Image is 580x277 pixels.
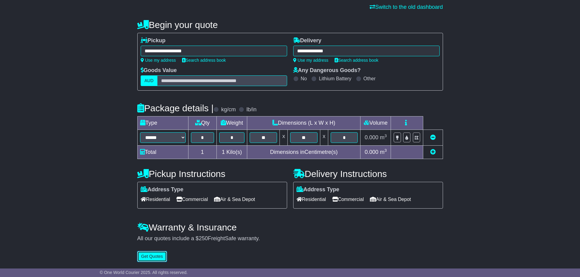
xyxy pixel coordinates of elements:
span: m [380,149,387,155]
h4: Warranty & Insurance [137,222,443,232]
label: No [301,76,307,81]
a: Add new item [430,149,436,155]
td: Qty [188,116,216,130]
label: Goods Value [141,67,177,74]
td: Total [137,146,188,159]
label: Address Type [297,186,339,193]
td: Weight [216,116,247,130]
label: Address Type [141,186,184,193]
td: Dimensions (L x W x H) [247,116,360,130]
a: Remove this item [430,134,436,140]
td: x [280,130,288,146]
sup: 3 [385,133,387,138]
span: Air & Sea Depot [214,195,255,204]
a: Use my address [293,58,329,63]
span: 0.000 [365,134,378,140]
span: Commercial [332,195,364,204]
label: Other [364,76,376,81]
label: AUD [141,75,158,86]
label: kg/cm [221,106,236,113]
span: Commercial [176,195,208,204]
span: m [380,134,387,140]
span: Residential [297,195,326,204]
button: Get Quotes [137,251,167,262]
label: Any Dangerous Goods? [293,67,361,74]
label: Lithium Battery [319,76,351,81]
span: Residential [141,195,170,204]
span: 250 [199,235,208,241]
a: Search address book [182,58,226,63]
td: x [320,130,328,146]
a: Switch to the old dashboard [370,4,443,10]
td: Dimensions in Centimetre(s) [247,146,360,159]
h4: Delivery Instructions [293,169,443,179]
div: All our quotes include a $ FreightSafe warranty. [137,235,443,242]
span: © One World Courier 2025. All rights reserved. [100,270,188,275]
sup: 3 [385,148,387,153]
td: 1 [188,146,216,159]
h4: Package details | [137,103,214,113]
span: 0.000 [365,149,378,155]
a: Use my address [141,58,176,63]
label: Pickup [141,37,166,44]
h4: Begin your quote [137,20,443,30]
td: Kilo(s) [216,146,247,159]
td: Volume [360,116,391,130]
span: 1 [222,149,225,155]
label: Delivery [293,37,322,44]
h4: Pickup Instructions [137,169,287,179]
a: Search address book [335,58,378,63]
span: Air & Sea Depot [370,195,411,204]
td: Type [137,116,188,130]
label: lb/in [246,106,256,113]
